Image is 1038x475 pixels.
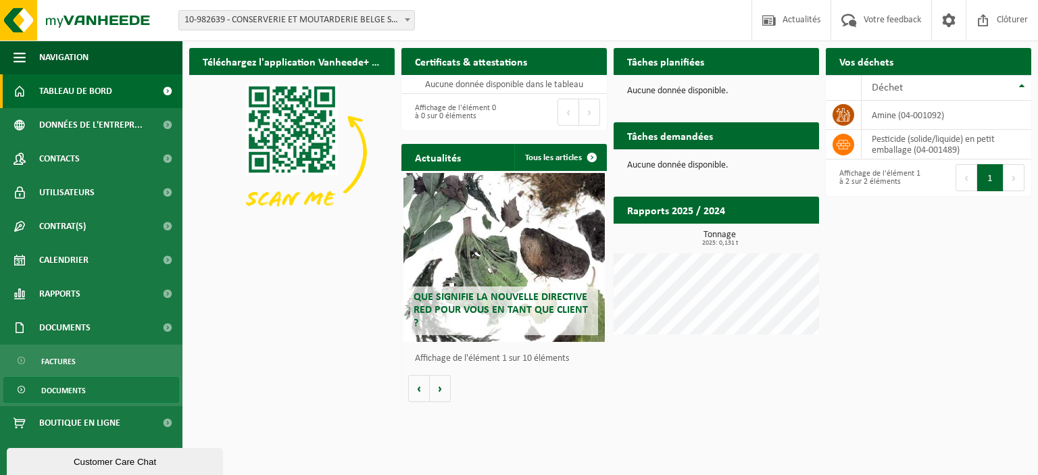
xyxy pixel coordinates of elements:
span: Contacts [39,142,80,176]
button: Previous [558,99,579,126]
span: Documents [39,311,91,345]
span: Utilisateurs [39,176,95,209]
button: Next [579,99,600,126]
span: Navigation [39,41,89,74]
a: Que signifie la nouvelle directive RED pour vous en tant que client ? [403,173,605,342]
span: Rapports [39,277,80,311]
p: Aucune donnée disponible. [627,161,806,170]
span: 10-982639 - CONSERVERIE ET MOUTARDERIE BELGE SA - RAEREN [178,10,415,30]
span: Données de l'entrepr... [39,108,143,142]
iframe: chat widget [7,445,226,475]
span: Que signifie la nouvelle directive RED pour vous en tant que client ? [414,292,588,328]
h2: Certificats & attestations [401,48,541,74]
span: Boutique en ligne [39,406,120,440]
div: Affichage de l'élément 1 à 2 sur 2 éléments [833,163,922,193]
span: 2025: 0,131 t [620,240,819,247]
button: Volgende [430,375,451,402]
h2: Vos déchets [826,48,907,74]
p: Affichage de l'élément 1 sur 10 éléments [415,354,600,364]
td: Aucune donnée disponible dans le tableau [401,75,607,94]
a: Consulter les rapports [701,223,818,250]
span: Conditions d'accepta... [39,440,141,474]
span: Déchet [872,82,903,93]
span: Contrat(s) [39,209,86,243]
h2: Rapports 2025 / 2024 [614,197,739,223]
h2: Tâches planifiées [614,48,718,74]
button: 1 [977,164,1004,191]
span: Documents [41,378,86,403]
td: amine (04-001092) [862,101,1031,130]
span: Tableau de bord [39,74,112,108]
a: Factures [3,348,179,374]
td: pesticide (solide/liquide) en petit emballage (04-001489) [862,130,1031,159]
button: Next [1004,164,1024,191]
h2: Téléchargez l'application Vanheede+ maintenant! [189,48,395,74]
a: Documents [3,377,179,403]
h2: Tâches demandées [614,122,726,149]
h3: Tonnage [620,230,819,247]
div: Affichage de l'élément 0 à 0 sur 0 éléments [408,97,497,127]
p: Aucune donnée disponible. [627,86,806,96]
a: Tous les articles [514,144,605,171]
button: Previous [956,164,977,191]
img: Download de VHEPlus App [189,75,395,229]
button: Vorige [408,375,430,402]
h2: Actualités [401,144,474,170]
span: 10-982639 - CONSERVERIE ET MOUTARDERIE BELGE SA - RAEREN [179,11,414,30]
span: Factures [41,349,76,374]
span: Calendrier [39,243,89,277]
